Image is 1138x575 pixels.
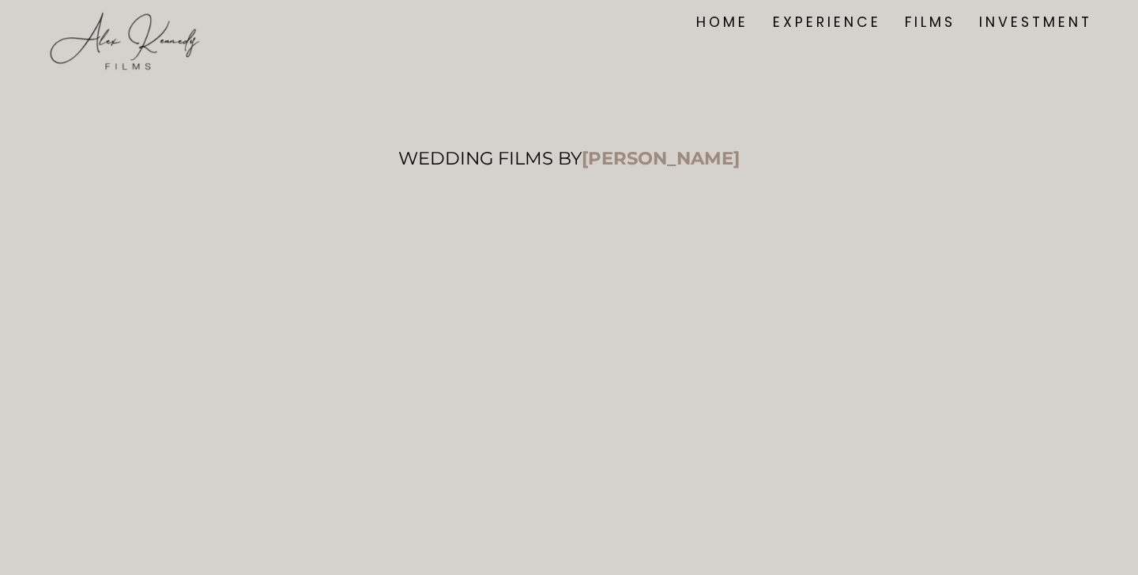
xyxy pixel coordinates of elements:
a: EXPERIENCE [773,11,881,33]
img: Alex Kennedy Films [46,9,204,73]
p: WEDDING FILMS BY [266,147,872,170]
a: INVESTMENT [979,11,1092,33]
a: Alex Kennedy Films [46,9,204,36]
a: HOME [696,11,748,33]
strong: [PERSON_NAME] [582,147,740,169]
a: FILMS [905,11,955,33]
